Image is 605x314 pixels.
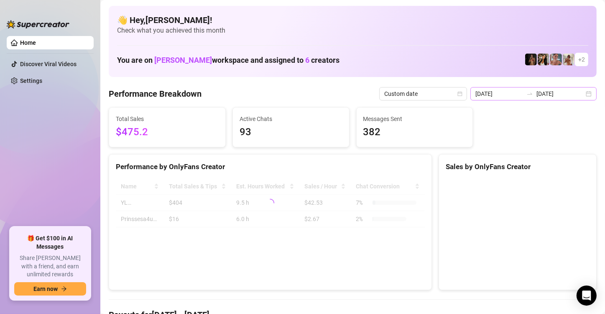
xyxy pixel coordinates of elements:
[61,286,67,292] span: arrow-right
[14,234,86,251] span: 🎁 Get $100 in AI Messages
[33,286,58,292] span: Earn now
[446,161,590,172] div: Sales by OnlyFans Creator
[240,114,342,124] span: Active Chats
[20,77,42,84] a: Settings
[117,26,588,35] span: Check what you achieved this month
[117,14,588,26] h4: 👋 Hey, [PERSON_NAME] !
[526,90,533,97] span: to
[550,54,562,65] img: YL
[20,39,36,46] a: Home
[305,56,309,64] span: 6
[116,124,219,140] span: $475.2
[363,114,466,124] span: Messages Sent
[577,286,597,306] div: Open Intercom Messenger
[525,54,537,65] img: D
[457,91,462,96] span: calendar
[20,61,77,67] a: Discover Viral Videos
[117,56,340,65] h1: You are on workspace and assigned to creators
[116,114,219,124] span: Total Sales
[363,124,466,140] span: 382
[526,90,533,97] span: swap-right
[154,56,212,64] span: [PERSON_NAME]
[384,88,462,100] span: Custom date
[109,88,202,100] h4: Performance Breakdown
[14,254,86,279] span: Share [PERSON_NAME] with a friend, and earn unlimited rewards
[116,161,425,172] div: Performance by OnlyFans Creator
[14,282,86,296] button: Earn nowarrow-right
[538,54,549,65] img: AD
[536,89,584,98] input: End date
[578,55,585,64] span: + 2
[266,199,274,207] span: loading
[475,89,523,98] input: Start date
[7,20,69,28] img: logo-BBDzfeDw.svg
[240,124,342,140] span: 93
[563,54,574,65] img: Green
